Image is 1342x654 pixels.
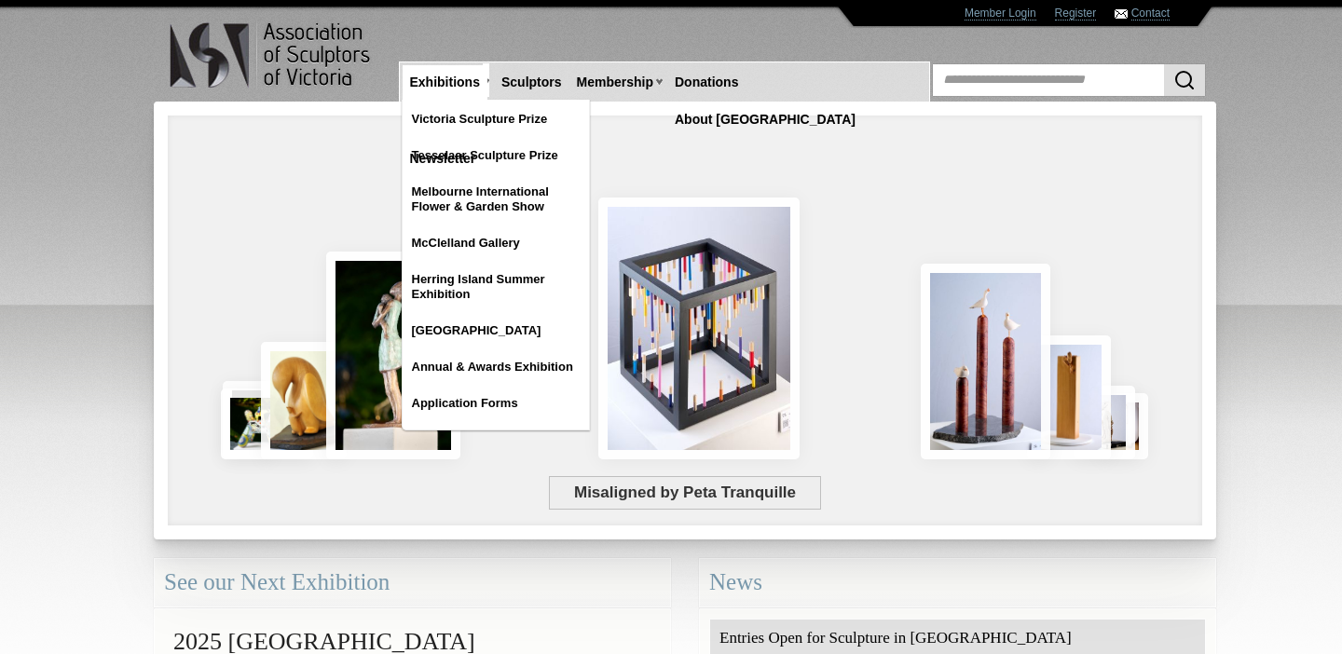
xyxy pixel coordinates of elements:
a: About [GEOGRAPHIC_DATA] [667,102,863,137]
a: Victoria Sculpture Prize [403,102,589,136]
a: Contact [1131,7,1170,20]
img: Search [1173,69,1196,91]
a: McClelland Gallery [403,226,589,260]
div: See our Next Exhibition [154,558,671,607]
a: Member Login [965,7,1036,20]
a: Melbourne International Flower & Garden Show [403,175,589,224]
a: Annual & Awards Exhibition [403,350,589,384]
a: Newsletter [403,142,484,176]
a: Tesselaar Sculpture Prize [403,139,589,172]
img: Connection [326,252,459,459]
a: Application Forms [403,387,589,420]
img: logo.png [169,19,374,92]
div: News [699,558,1216,607]
img: Misaligned [598,198,800,459]
a: Register [1055,7,1097,20]
a: Herring Island Summer Exhibition [403,263,589,311]
a: Membership [569,65,661,100]
a: Donations [667,65,746,100]
img: Contact ASV [1115,9,1128,19]
a: [GEOGRAPHIC_DATA] [403,314,589,347]
img: Little Frog. Big Climb [1027,335,1111,459]
img: Rising Tides [921,264,1050,459]
a: Sculptors [494,65,569,100]
span: Misaligned by Peta Tranquille [549,476,820,510]
a: Exhibitions [403,65,487,100]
